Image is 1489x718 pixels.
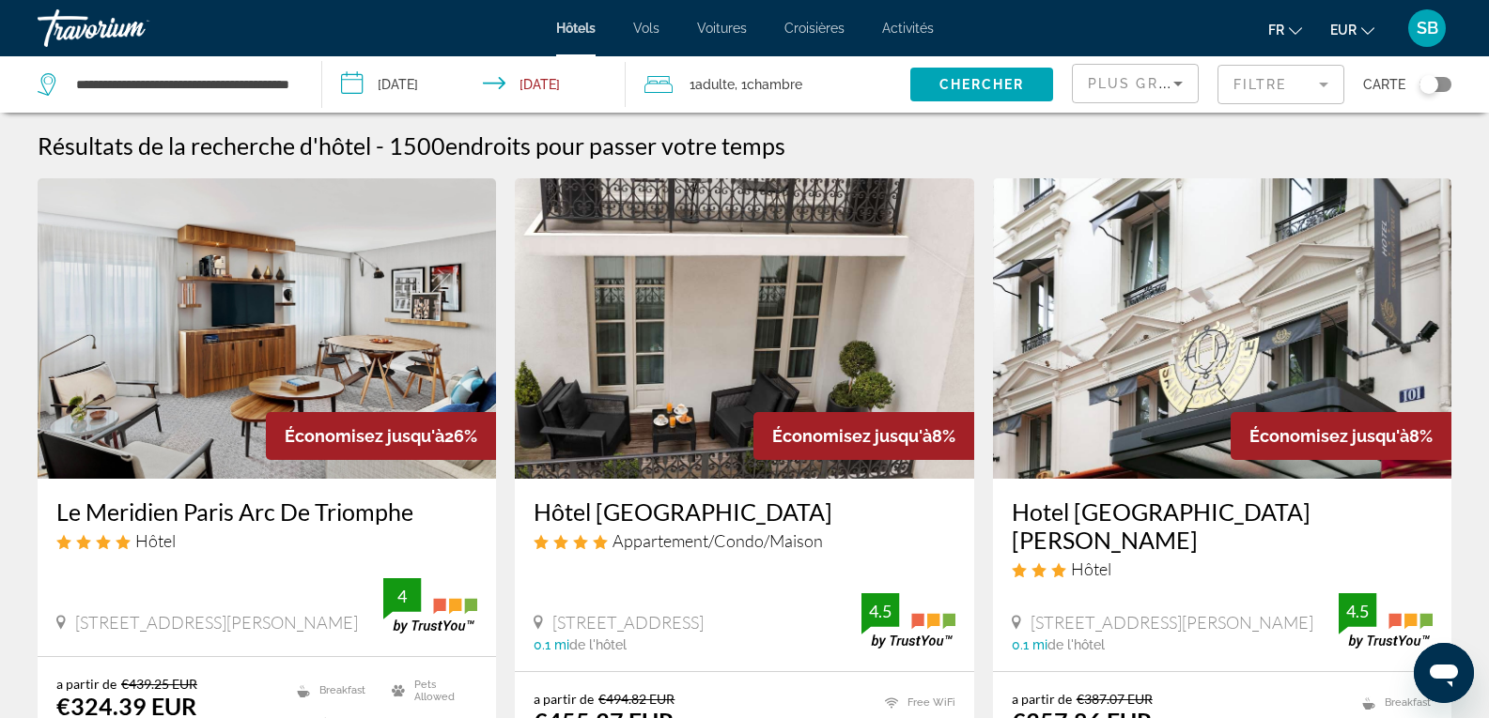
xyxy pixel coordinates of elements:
[285,426,444,446] span: Économisez jusqu'à
[1012,558,1433,579] div: 3 star Hotel
[633,21,659,36] a: Vols
[1071,558,1111,579] span: Hôtel
[1414,643,1474,703] iframe: Bouton de lancement de la fenêtre de messagerie
[376,131,384,160] span: -
[1218,64,1344,105] button: Filter
[1012,497,1433,554] a: Hotel [GEOGRAPHIC_DATA][PERSON_NAME]
[1047,637,1105,652] span: de l'hôtel
[38,131,371,160] h1: Résultats de la recherche d'hôtel
[882,21,934,36] a: Activités
[552,612,704,633] span: [STREET_ADDRESS]
[569,637,627,652] span: de l'hôtel
[534,530,954,551] div: 4 star Apartment
[383,578,477,634] img: trustyou-badge.svg
[135,530,176,551] span: Hôtel
[38,178,496,479] img: Hotel image
[287,676,382,704] li: Breakfast
[1077,691,1153,707] del: €387.07 EUR
[735,71,802,98] span: , 1
[861,593,955,649] img: trustyou-badge.svg
[534,497,954,526] a: Hôtel [GEOGRAPHIC_DATA]
[747,77,802,92] span: Chambre
[1031,612,1313,633] span: [STREET_ADDRESS][PERSON_NAME]
[75,612,358,633] span: [STREET_ADDRESS][PERSON_NAME]
[56,676,116,692] span: a partir de
[56,497,477,526] a: Le Meridien Paris Arc De Triomphe
[1330,16,1374,43] button: Change currency
[1363,71,1405,98] span: Carte
[772,426,932,446] span: Économisez jusqu'à
[695,77,735,92] span: Adulte
[556,21,596,36] a: Hôtels
[939,77,1025,92] span: Chercher
[1353,691,1433,714] li: Breakfast
[784,21,845,36] a: Croisières
[861,600,899,622] div: 4.5
[690,71,735,98] span: 1
[613,530,823,551] span: Appartement/Condo/Maison
[1403,8,1451,48] button: User Menu
[1417,19,1438,38] span: SB
[383,585,421,607] div: 4
[910,68,1053,101] button: Chercher
[445,131,785,160] span: endroits pour passer votre temps
[876,691,955,714] li: Free WiFi
[266,412,496,460] div: 26%
[1231,412,1451,460] div: 8%
[1268,16,1302,43] button: Change language
[389,131,785,160] h2: 1500
[1088,76,1312,91] span: Plus grandes économies
[322,56,626,113] button: Check-in date: Nov 28, 2025 Check-out date: Nov 30, 2025
[1339,593,1433,649] img: trustyou-badge.svg
[534,637,569,652] span: 0.1 mi
[1088,72,1183,95] mat-select: Sort by
[626,56,910,113] button: Travelers: 1 adult, 0 children
[56,530,477,551] div: 4 star Hotel
[993,178,1451,479] img: Hotel image
[1012,637,1047,652] span: 0.1 mi
[1339,600,1376,622] div: 4.5
[598,691,675,707] del: €494.82 EUR
[38,4,225,53] a: Travorium
[697,21,747,36] a: Voitures
[382,676,477,704] li: Pets Allowed
[515,178,973,479] img: Hotel image
[753,412,974,460] div: 8%
[1330,23,1357,38] span: EUR
[1012,691,1072,707] span: a partir de
[534,691,594,707] span: a partir de
[1268,23,1284,38] span: fr
[1249,426,1409,446] span: Économisez jusqu'à
[1405,76,1451,93] button: Toggle map
[121,676,197,692] del: €439.25 EUR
